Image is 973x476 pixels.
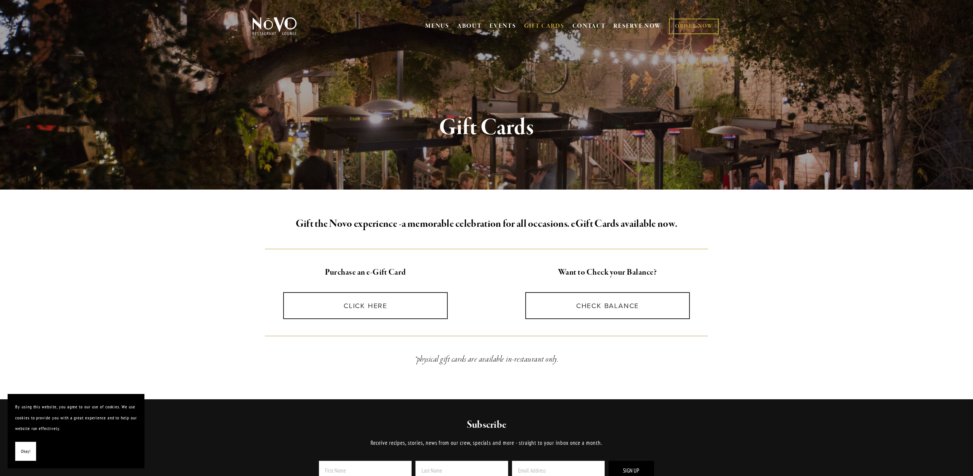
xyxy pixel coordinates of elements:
a: MENUS [425,22,449,30]
p: Receive recipes, stories, news from our crew, specials and more - straight to your inbox once a m... [298,438,675,448]
span: Sign Up [623,467,639,474]
strong: Want to Check your Balance? [558,267,657,278]
a: ORDER NOW [669,19,719,34]
a: CHECK BALANCE [525,292,690,319]
a: GIFT CARDS [524,19,564,33]
strong: Gift Cards [439,113,534,142]
a: CONTACT [572,19,606,33]
strong: Gift the Novo experience - [296,217,402,231]
a: CLICK HERE [283,292,448,319]
h2: Subscribe [298,418,675,432]
img: Novo Restaurant &amp; Lounge [251,17,298,36]
strong: Purchase an e-Gift Card [325,267,406,278]
a: ABOUT [457,22,482,30]
span: Okay! [21,446,30,457]
em: *physical gift cards are available in-restaurant only. [415,354,559,365]
p: By using this website, you agree to our use of cookies. We use cookies to provide you with a grea... [15,402,137,434]
section: Cookie banner [8,394,144,468]
a: EVENTS [490,22,516,30]
h2: a memorable celebration for all occasions. eGift Cards available now. [265,216,708,232]
a: RESERVE NOW [613,19,661,33]
button: Okay! [15,442,36,461]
